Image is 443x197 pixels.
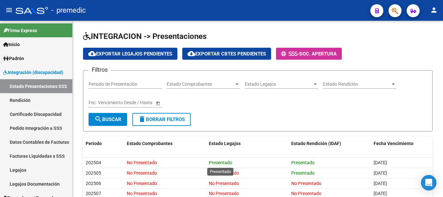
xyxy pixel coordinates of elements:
[83,137,124,151] datatable-header-cell: Periodo
[374,191,387,196] span: [DATE]
[127,170,157,176] span: No Presentado
[127,181,157,186] span: No Presentado
[94,117,121,122] span: Buscar
[86,160,101,165] span: 202504
[118,100,150,105] input: Fecha fin
[86,170,101,176] span: 202505
[209,170,239,176] span: No Presentado
[3,69,63,76] span: Integración (discapacidad)
[127,191,157,196] span: No Presentado
[154,100,161,106] button: Open calendar
[182,48,271,60] button: Exportar Cbtes Pendientes
[374,160,387,165] span: [DATE]
[138,115,146,123] mat-icon: delete
[299,51,337,57] span: Doc. Apertura
[323,81,390,87] span: Estado Rendición
[291,160,315,165] span: Presentado
[138,117,185,122] span: Borrar Filtros
[89,113,127,126] button: Buscar
[276,48,342,60] button: -Doc. Apertura
[209,160,232,165] span: Presentado
[374,170,387,176] span: [DATE]
[374,141,413,146] span: Fecha Vencimiento
[83,32,207,41] span: INTEGRACION -> Presentaciones
[209,181,239,186] span: No Presentado
[5,6,13,14] mat-icon: menu
[291,181,321,186] span: No Presentado
[187,51,266,57] span: Exportar Cbtes Pendientes
[245,81,312,87] span: Estado Legajos
[289,137,371,151] datatable-header-cell: Estado Rendición (IDAF)
[206,137,289,151] datatable-header-cell: Estado Legajos
[291,170,315,176] span: Presentado
[167,81,234,87] span: Estado Comprobantes
[430,6,438,14] mat-icon: person
[89,100,112,105] input: Fecha inicio
[374,181,387,186] span: [DATE]
[83,48,177,60] button: Exportar Legajos Pendientes
[86,191,101,196] span: 202507
[88,51,172,57] span: Exportar Legajos Pendientes
[127,141,173,146] span: Estado Comprobantes
[421,175,437,191] div: Open Intercom Messenger
[88,50,96,57] mat-icon: cloud_download
[3,41,20,48] span: Inicio
[371,137,433,151] datatable-header-cell: Fecha Vencimiento
[94,115,102,123] mat-icon: search
[291,141,341,146] span: Estado Rendición (IDAF)
[127,160,157,165] span: No Presentado
[51,3,86,18] span: - premedic
[89,65,111,74] h3: Filtros
[187,50,195,57] mat-icon: cloud_download
[209,191,239,196] span: No Presentado
[281,51,299,57] span: -
[291,191,321,196] span: No Presentado
[3,27,37,34] span: Firma Express
[86,181,101,186] span: 202506
[3,55,24,62] span: Padrón
[86,141,102,146] span: Periodo
[124,137,207,151] datatable-header-cell: Estado Comprobantes
[209,141,241,146] span: Estado Legajos
[132,113,191,126] button: Borrar Filtros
